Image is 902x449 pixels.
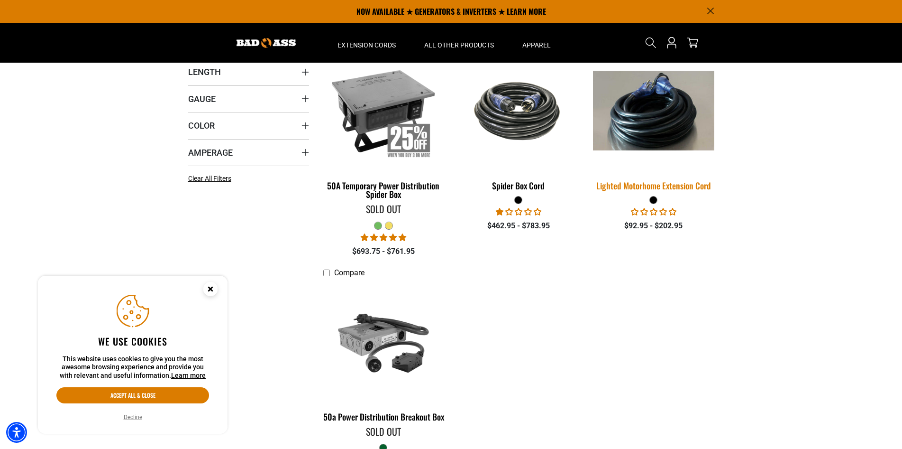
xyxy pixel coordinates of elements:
span: All Other Products [424,41,494,49]
summary: Extension Cords [323,23,410,63]
summary: Apparel [508,23,565,63]
span: Gauge [188,94,216,104]
span: Compare [334,268,364,277]
span: Amperage [188,147,233,158]
aside: Cookie Consent [38,276,228,434]
a: black Spider Box Cord [458,51,579,196]
span: 1.00 stars [496,207,541,216]
summary: Color [188,112,309,139]
summary: Search [643,35,658,50]
div: Spider Box Cord [458,181,579,190]
div: $693.75 - $761.95 [323,246,444,257]
a: black Lighted Motorhome Extension Cord [593,51,714,196]
img: black [587,71,720,150]
p: This website uses cookies to give you the most awesome browsing experience and provide you with r... [56,355,209,380]
div: 50a Power Distribution Breakout Box [323,412,444,421]
summary: Length [188,58,309,85]
button: Accept all & close [56,387,209,403]
a: 50A Temporary Power Distribution Spider Box 50A Temporary Power Distribution Spider Box [323,51,444,204]
summary: All Other Products [410,23,508,63]
span: Color [188,120,215,131]
span: Apparel [522,41,551,49]
div: Sold Out [323,427,444,436]
img: black [459,74,578,147]
span: Clear All Filters [188,175,231,182]
div: Sold Out [323,204,444,214]
span: 0.00 stars [631,207,676,216]
button: Close this option [193,276,228,305]
a: Clear All Filters [188,174,235,184]
div: Accessibility Menu [6,422,27,443]
span: Length [188,66,221,77]
a: Open this option [664,23,679,63]
div: 50A Temporary Power Distribution Spider Box [323,181,444,198]
span: 5.00 stars [361,233,406,242]
h2: We use cookies [56,335,209,347]
div: $462.95 - $783.95 [458,220,579,232]
span: Extension Cords [337,41,396,49]
a: cart [685,37,700,48]
a: This website uses cookies to give you the most awesome browsing experience and provide you with r... [171,372,206,379]
img: Bad Ass Extension Cords [237,38,296,48]
div: $92.95 - $202.95 [593,220,714,232]
img: 50A Temporary Power Distribution Spider Box [324,56,443,165]
img: green [324,287,443,396]
summary: Amperage [188,139,309,166]
div: Lighted Motorhome Extension Cord [593,181,714,190]
button: Decline [121,412,145,422]
a: green 50a Power Distribution Breakout Box [323,282,444,427]
summary: Gauge [188,85,309,112]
